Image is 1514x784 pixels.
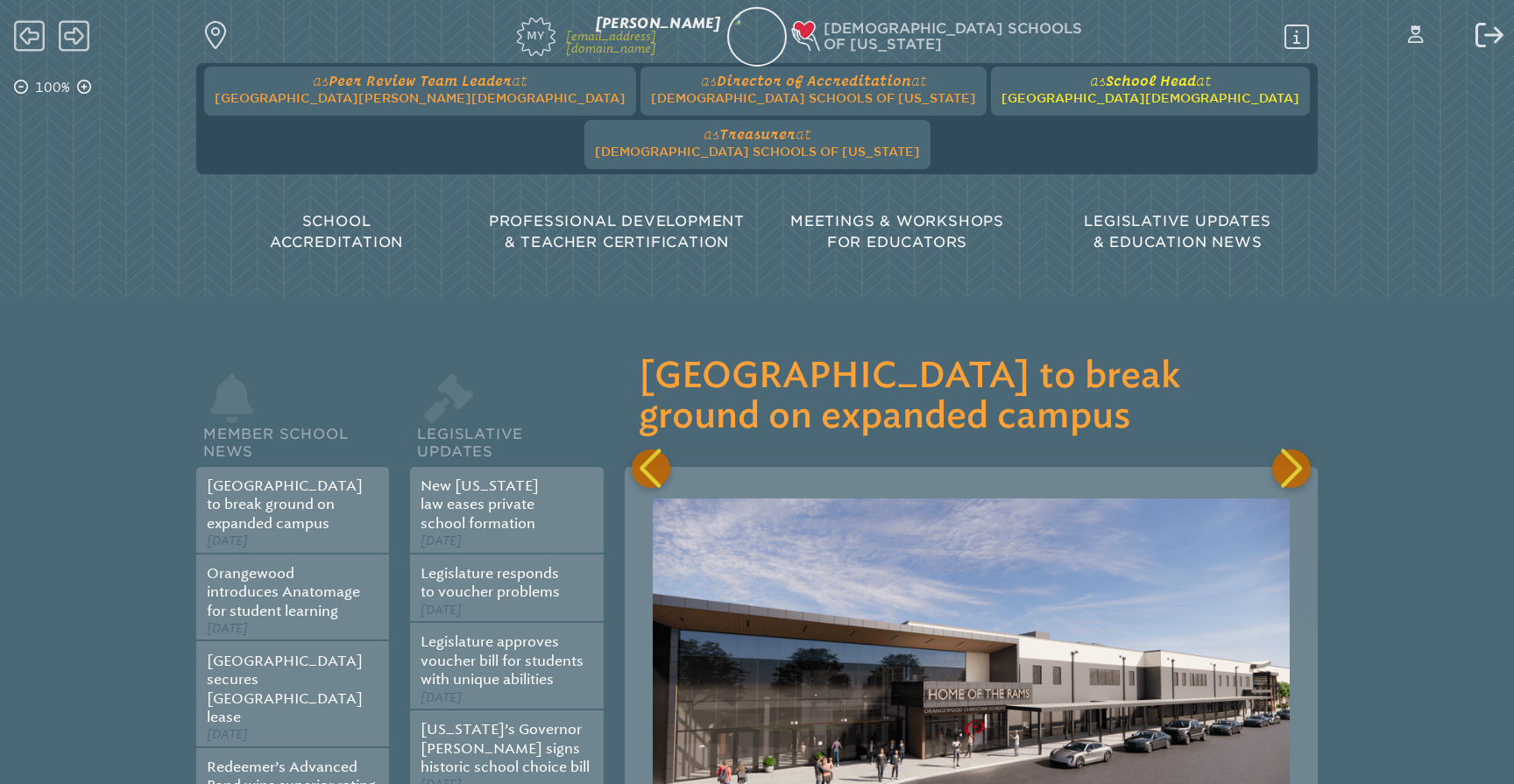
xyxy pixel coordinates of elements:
div: Christian Schools of Florida [794,21,1316,53]
span: as [1090,73,1106,88]
a: [GEOGRAPHIC_DATA] secures [GEOGRAPHIC_DATA] lease [207,653,363,725]
div: Next slide [1272,449,1311,488]
h3: [GEOGRAPHIC_DATA] to break ground on expanded campus [639,357,1304,437]
span: Back [14,18,45,53]
h2: Legislative Updates [410,404,603,467]
span: School Head [1106,73,1196,88]
span: [DATE] [421,603,462,618]
a: Orangewood introduces Anatomage for student learning [207,565,360,619]
span: Forward [59,18,89,53]
a: New [US_STATE] law eases private school formation [421,477,539,532]
span: [DEMOGRAPHIC_DATA] Schools of [US_STATE] [595,145,920,159]
span: at [911,73,926,88]
span: as [701,73,717,88]
span: [DATE] [421,533,462,548]
span: [DATE] [421,690,462,705]
a: [GEOGRAPHIC_DATA] to break ground on expanded campus [207,477,363,532]
span: [DATE] [207,621,248,636]
span: School Accreditation [270,213,403,251]
span: at [512,73,527,88]
a: [US_STATE]’s Governor [PERSON_NAME] signs historic school choice bill [421,721,590,775]
p: [EMAIL_ADDRESS][DOMAIN_NAME] [566,31,720,54]
p: 100% [32,77,74,98]
a: Legislature approves voucher bill for students with unique abilities [421,633,584,688]
span: at [796,126,810,142]
span: as [704,126,719,142]
h2: Member School News [196,404,389,467]
a: Legislature responds to voucher problems [421,565,560,600]
span: [PERSON_NAME] [596,15,720,32]
span: [DATE] [207,727,248,742]
span: Legislative Updates & Education News [1084,213,1270,251]
span: as [313,73,329,88]
div: Previous slide [632,449,670,488]
span: Director of Accreditation [717,73,911,88]
span: Treasurer [719,126,796,142]
a: asTreasurerat[DEMOGRAPHIC_DATA] Schools of [US_STATE] [588,120,927,162]
p: Find a school [228,21,284,51]
span: Professional Development & Teacher Certification [489,213,745,251]
span: Meetings & Workshops for Educators [790,213,1004,251]
a: [PERSON_NAME][EMAIL_ADDRESS][DOMAIN_NAME] [566,17,720,56]
span: My [517,18,555,42]
a: asPeer Review Team Leaderat[GEOGRAPHIC_DATA][PERSON_NAME][DEMOGRAPHIC_DATA] [208,67,633,109]
span: at [1196,73,1211,88]
a: asDirector of Accreditationat[DEMOGRAPHIC_DATA] Schools of [US_STATE] [644,67,983,109]
span: Peer Review Team Leader [329,73,512,88]
a: asSchool Headat[GEOGRAPHIC_DATA][DEMOGRAPHIC_DATA] [994,67,1306,109]
span: [GEOGRAPHIC_DATA][PERSON_NAME][DEMOGRAPHIC_DATA] [215,91,626,105]
span: [DEMOGRAPHIC_DATA] Schools of [US_STATE] [651,91,976,105]
span: [GEOGRAPHIC_DATA][DEMOGRAPHIC_DATA] [1001,91,1299,105]
img: e7de8bb8-b992-4648-920f-7711a3c027e9 [719,4,794,79]
a: My [434,13,555,55]
span: [DATE] [207,533,248,548]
